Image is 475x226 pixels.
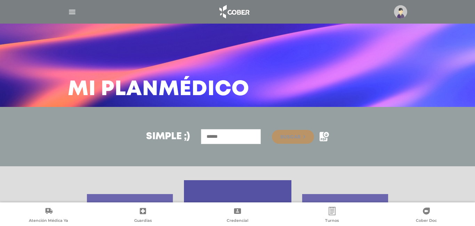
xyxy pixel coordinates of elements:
[68,8,77,16] img: Cober_menu-lines-white.svg
[29,218,68,224] span: Atención Médica Ya
[96,207,191,225] a: Guardias
[280,135,300,140] span: Buscar
[416,218,437,224] span: Cober Doc
[134,218,152,224] span: Guardias
[285,207,379,225] a: Turnos
[1,207,96,225] a: Atención Médica Ya
[379,207,474,225] a: Cober Doc
[190,207,285,225] a: Credencial
[325,218,339,224] span: Turnos
[68,81,249,99] h3: Mi Plan Médico
[227,218,248,224] span: Credencial
[394,5,407,18] img: profile-placeholder.svg
[146,132,190,142] h3: Simple ;)
[216,3,252,20] img: logo_cober_home-white.png
[272,130,314,144] button: Buscar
